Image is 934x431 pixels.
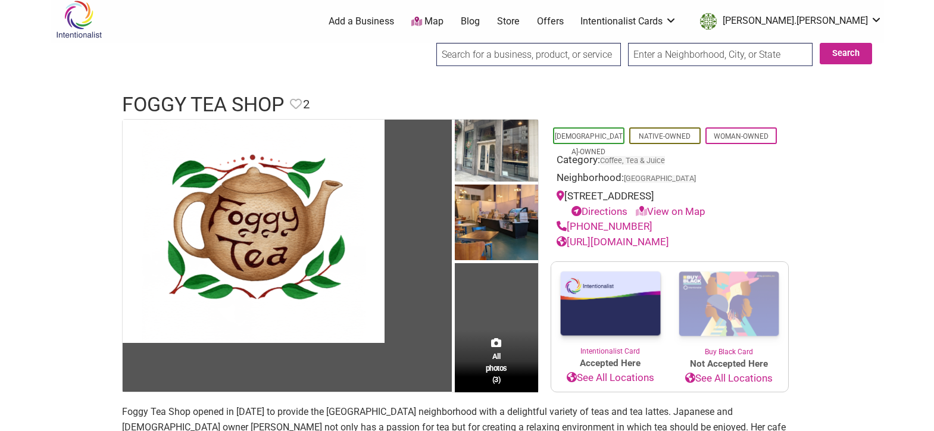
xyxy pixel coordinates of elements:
[694,11,882,32] a: [PERSON_NAME].[PERSON_NAME]
[122,90,284,119] h1: Foggy Tea Shop
[670,357,788,371] span: Not Accepted Here
[624,175,696,183] span: [GEOGRAPHIC_DATA]
[557,170,783,189] div: Neighborhood:
[555,132,623,156] a: [DEMOGRAPHIC_DATA]-Owned
[636,205,705,217] a: View on Map
[714,132,769,140] a: Woman-Owned
[486,351,507,385] span: All photos (3)
[551,262,670,346] img: Intentionalist Card
[557,236,669,248] a: [URL][DOMAIN_NAME]
[303,95,310,114] span: 2
[290,98,302,110] i: Favorite
[670,371,788,386] a: See All Locations
[436,43,621,66] input: Search for a business, product, or service
[694,11,882,32] li: britt.thorson
[329,15,394,28] a: Add a Business
[551,262,670,357] a: Intentionalist Card
[551,370,670,386] a: See All Locations
[557,220,652,232] a: [PHONE_NUMBER]
[580,15,677,28] a: Intentionalist Cards
[551,357,670,370] span: Accepted Here
[411,15,443,29] a: Map
[497,15,520,28] a: Store
[670,262,788,357] a: Buy Black Card
[628,43,813,66] input: Enter a Neighborhood, City, or State
[557,152,783,171] div: Category:
[571,205,627,217] a: Directions
[820,43,872,64] button: Search
[455,120,538,185] img: Foggy Tea Shop exterior Photo Credit- Yelp
[639,132,691,140] a: Native-Owned
[557,189,783,219] div: [STREET_ADDRESS]
[670,262,788,346] img: Buy Black Card
[461,15,480,28] a: Blog
[123,120,385,343] img: Foggy Tea Shop logo
[600,156,665,165] a: Coffee, Tea & Juice
[537,15,564,28] a: Offers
